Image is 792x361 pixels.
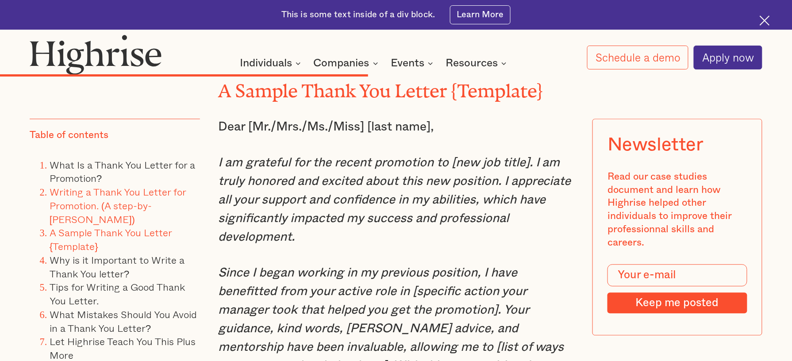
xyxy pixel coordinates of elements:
[50,280,185,309] a: Tips for Writing a Good Thank You Letter.
[281,9,435,21] div: This is some text inside of a div block.
[218,118,574,136] p: Dear [Mr./Mrs./Ms./Miss] [last name],
[30,35,162,74] img: Highrise logo
[50,252,185,281] a: Why is it Important to Write a Thank You letter?
[446,58,498,69] div: Resources
[391,58,436,69] div: Events
[607,264,747,313] form: Modal Form
[587,46,688,69] a: Schedule a demo
[760,15,770,26] img: Cross icon
[240,58,304,69] div: Individuals
[50,307,197,336] a: What Mistakes Should You Avoid in a Thank You Letter?
[30,129,108,142] div: Table of contents
[218,76,574,97] h2: A Sample Thank You Letter {Template}
[450,5,511,24] a: Learn More
[240,58,292,69] div: Individuals
[314,58,381,69] div: Companies
[607,293,747,314] input: Keep me posted
[50,157,195,186] a: What Is a Thank You Letter for a Promotion?
[607,170,747,250] div: Read our case studies document and learn how Highrise helped other individuals to improve their p...
[50,225,172,254] a: A Sample Thank You Letter {Template}
[391,58,424,69] div: Events
[694,46,762,69] a: Apply now
[607,264,747,286] input: Your e-mail
[50,184,186,227] a: Writing a Thank You Letter for Promotion. (A step-by-[PERSON_NAME])
[218,156,571,243] em: I am grateful for the recent promotion to [new job title]. I am truly honored and excited about t...
[446,58,509,69] div: Resources
[314,58,369,69] div: Companies
[607,134,704,156] div: Newsletter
